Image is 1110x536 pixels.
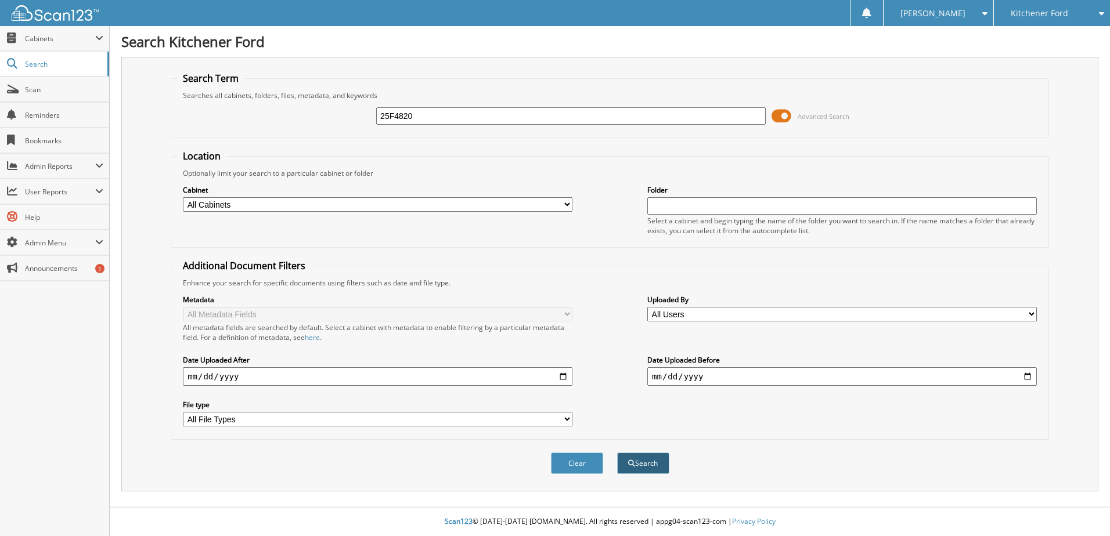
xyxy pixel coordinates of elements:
[617,452,669,474] button: Search
[177,168,1043,178] div: Optionally limit your search to a particular cabinet or folder
[177,72,244,85] legend: Search Term
[177,278,1043,288] div: Enhance your search for specific documents using filters such as date and file type.
[305,332,320,342] a: here
[177,90,1043,100] div: Searches all cabinets, folders, files, metadata, and keywords
[1052,480,1110,536] iframe: Chat Widget
[732,516,776,526] a: Privacy Policy
[647,216,1037,236] div: Select a cabinet and begin typing the name of the folder you want to search in. If the name match...
[647,367,1037,386] input: end
[183,355,572,365] label: Date Uploaded After
[183,400,572,410] label: File type
[183,323,572,342] div: All metadata fields are searched by default. Select a cabinet with metadata to enable filtering b...
[183,295,572,305] label: Metadata
[798,112,849,121] span: Advanced Search
[647,355,1037,365] label: Date Uploaded Before
[183,185,572,195] label: Cabinet
[647,295,1037,305] label: Uploaded By
[95,264,104,273] div: 1
[25,212,103,222] span: Help
[25,161,95,171] span: Admin Reports
[177,259,311,272] legend: Additional Document Filters
[25,187,95,197] span: User Reports
[445,516,473,526] span: Scan123
[25,110,103,120] span: Reminders
[25,136,103,146] span: Bookmarks
[25,59,102,69] span: Search
[647,185,1037,195] label: Folder
[177,150,226,162] legend: Location
[25,85,103,95] span: Scan
[25,263,103,273] span: Announcements
[25,238,95,248] span: Admin Menu
[900,10,965,17] span: [PERSON_NAME]
[121,32,1098,51] h1: Search Kitchener Ford
[551,452,603,474] button: Clear
[1011,10,1068,17] span: Kitchener Ford
[12,5,99,21] img: scan123-logo-white.svg
[110,508,1110,536] div: © [DATE]-[DATE] [DOMAIN_NAME]. All rights reserved | appg04-scan123-com |
[25,34,95,44] span: Cabinets
[183,367,572,386] input: start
